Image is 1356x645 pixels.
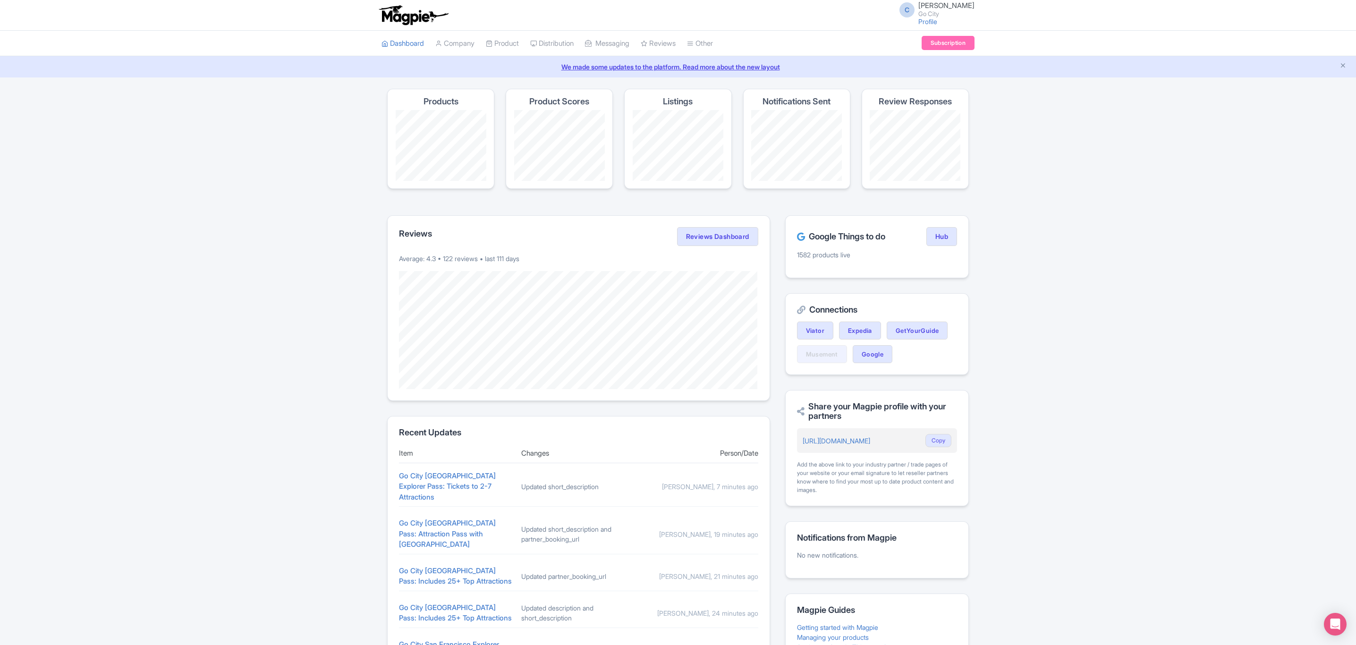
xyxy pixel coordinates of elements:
[797,250,957,260] p: 1582 products live
[435,31,475,57] a: Company
[918,1,975,10] span: [PERSON_NAME]
[687,31,713,57] a: Other
[381,31,424,57] a: Dashboard
[529,97,589,106] h4: Product Scores
[521,448,636,459] div: Changes
[839,322,881,339] a: Expedia
[377,5,450,25] img: logo-ab69f6fb50320c5b225c76a69d11143b.png
[641,31,676,57] a: Reviews
[879,97,952,106] h4: Review Responses
[399,428,758,437] h2: Recent Updates
[853,345,892,363] a: Google
[797,633,869,641] a: Managing your products
[922,36,975,50] a: Subscription
[521,482,636,492] div: Updated short_description
[925,434,951,447] button: Copy
[926,227,957,246] a: Hub
[585,31,629,57] a: Messaging
[797,550,957,560] p: No new notifications.
[663,97,693,106] h4: Listings
[797,305,957,314] h2: Connections
[399,471,496,501] a: Go City [GEOGRAPHIC_DATA] Explorer Pass: Tickets to 2-7 Attractions
[644,448,758,459] div: Person/Date
[803,437,870,445] a: [URL][DOMAIN_NAME]
[521,524,636,544] div: Updated short_description and partner_booking_url
[797,623,878,631] a: Getting started with Magpie
[797,533,957,543] h2: Notifications from Magpie
[899,2,915,17] span: C
[763,97,831,106] h4: Notifications Sent
[644,571,758,581] div: [PERSON_NAME], 21 minutes ago
[486,31,519,57] a: Product
[644,608,758,618] div: [PERSON_NAME], 24 minutes ago
[918,17,937,25] a: Profile
[521,571,636,581] div: Updated partner_booking_url
[797,402,957,421] h2: Share your Magpie profile with your partners
[677,227,758,246] a: Reviews Dashboard
[399,448,514,459] div: Item
[399,518,496,549] a: Go City [GEOGRAPHIC_DATA] Pass: Attraction Pass with [GEOGRAPHIC_DATA]
[797,345,847,363] a: Musement
[530,31,574,57] a: Distribution
[887,322,948,339] a: GetYourGuide
[424,97,458,106] h4: Products
[644,529,758,539] div: [PERSON_NAME], 19 minutes ago
[1324,613,1347,636] div: Open Intercom Messenger
[797,232,885,241] h2: Google Things to do
[399,229,432,238] h2: Reviews
[894,2,975,17] a: C [PERSON_NAME] Go City
[521,603,636,623] div: Updated description and short_description
[918,11,975,17] small: Go City
[644,482,758,492] div: [PERSON_NAME], 7 minutes ago
[797,460,957,494] div: Add the above link to your industry partner / trade pages of your website or your email signature...
[399,603,512,623] a: Go City [GEOGRAPHIC_DATA] Pass: Includes 25+ Top Attractions
[1339,61,1347,72] button: Close announcement
[6,62,1350,72] a: We made some updates to the platform. Read more about the new layout
[797,322,833,339] a: Viator
[797,605,957,615] h2: Magpie Guides
[399,254,758,263] p: Average: 4.3 • 122 reviews • last 111 days
[399,566,512,586] a: Go City [GEOGRAPHIC_DATA] Pass: Includes 25+ Top Attractions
